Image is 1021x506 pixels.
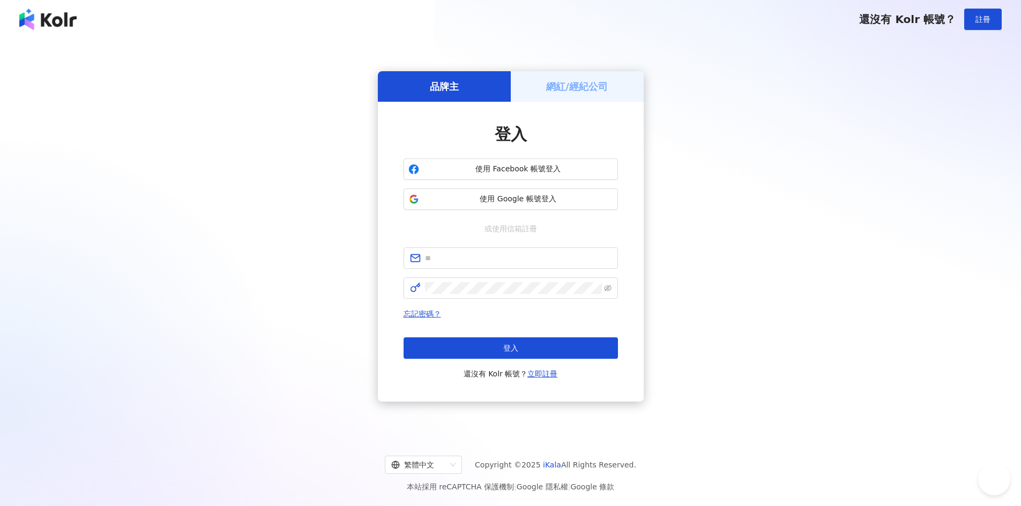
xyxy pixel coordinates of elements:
[543,460,561,469] a: iKala
[407,480,614,493] span: 本站採用 reCAPTCHA 保護機制
[477,223,545,235] span: 或使用信箱註冊
[975,15,990,24] span: 註冊
[404,309,441,318] a: 忘記密碼？
[503,344,518,352] span: 登入
[475,458,636,471] span: Copyright © 2025 All Rights Reserved.
[964,9,1002,30] button: 註冊
[546,80,608,93] h5: 網紅/經紀公司
[404,337,618,359] button: 登入
[404,158,618,180] button: 使用 Facebook 帳號登入
[514,482,517,491] span: |
[19,9,77,30] img: logo
[978,463,1010,495] iframe: Help Scout Beacon - Open
[568,482,571,491] span: |
[495,125,527,144] span: 登入
[859,13,956,26] span: 還沒有 Kolr 帳號？
[430,80,459,93] h5: 品牌主
[404,188,618,210] button: 使用 Google 帳號登入
[391,456,446,473] div: 繁體中文
[423,164,613,175] span: 使用 Facebook 帳號登入
[423,194,613,205] span: 使用 Google 帳號登入
[570,482,614,491] a: Google 條款
[527,369,557,378] a: 立即註冊
[517,482,568,491] a: Google 隱私權
[464,367,558,380] span: 還沒有 Kolr 帳號？
[604,284,612,292] span: eye-invisible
